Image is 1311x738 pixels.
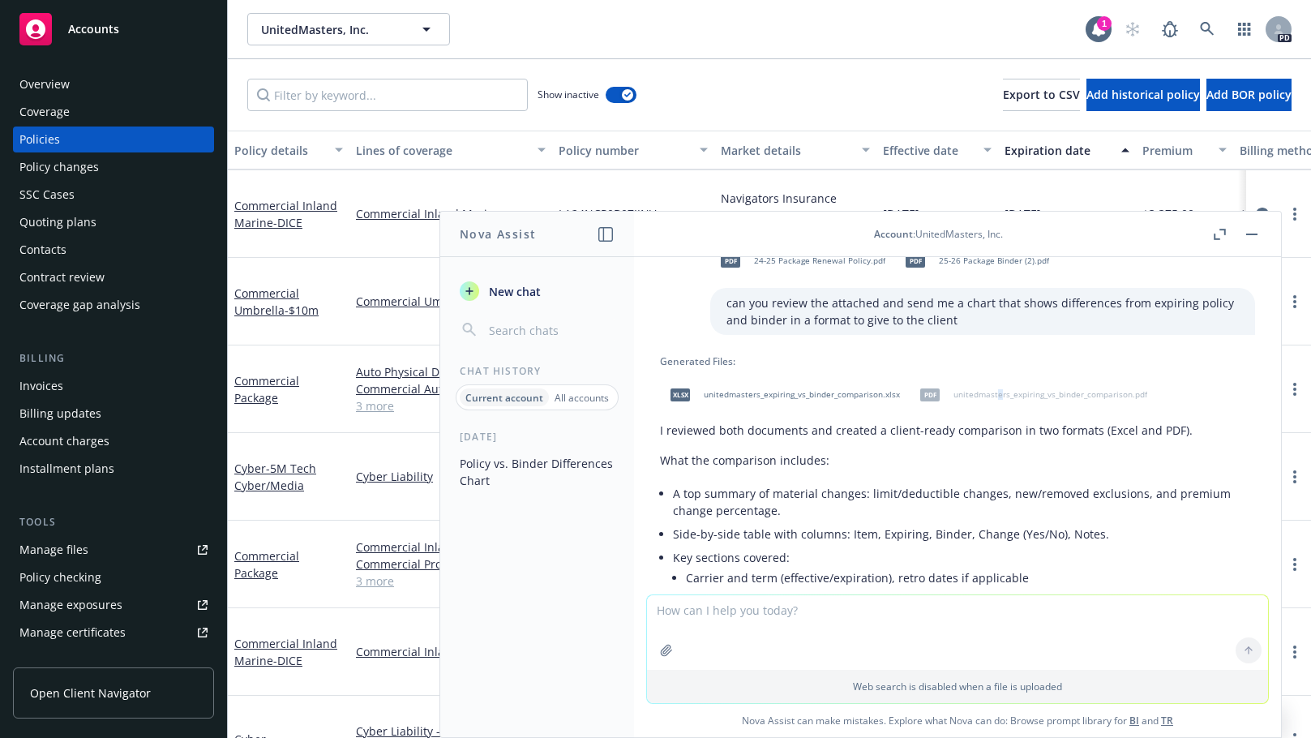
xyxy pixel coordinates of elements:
[552,131,714,169] button: Policy number
[356,142,528,159] div: Lines of coverage
[1285,204,1305,224] a: more
[13,647,214,673] a: Manage claims
[19,154,99,180] div: Policy changes
[660,354,1255,368] div: Generated Files:
[440,430,634,444] div: [DATE]
[704,389,900,400] span: unitedmasters_expiring_vs_binder_comparison.xlsx
[356,205,546,222] a: Commercial Inland Marine
[714,131,876,169] button: Market details
[465,391,543,405] p: Current account
[13,209,214,235] a: Quoting plans
[1228,13,1261,45] a: Switch app
[440,364,634,378] div: Chat History
[19,620,126,646] div: Manage certificates
[670,388,690,401] span: xlsx
[234,373,299,405] a: Commercial Package
[234,636,337,668] a: Commercial Inland Marine
[895,241,1052,281] div: pdf25-26 Package Binder (2).pdf
[356,643,546,660] a: Commercial Inland Marine
[559,142,690,159] div: Policy number
[876,131,998,169] button: Effective date
[686,566,1255,590] li: Carrier and term (effective/expiration), retro dates if applicable
[641,704,1275,737] span: Nova Assist can make mistakes. Explore what Nova can do: Browse prompt library for and
[906,255,925,267] span: pdf
[1191,13,1223,45] a: Search
[13,127,214,152] a: Policies
[1285,380,1305,399] a: more
[247,13,450,45] button: UnitedMasters, Inc.
[1154,13,1186,45] a: Report a Bug
[19,182,75,208] div: SSC Cases
[555,391,609,405] p: All accounts
[234,461,316,493] span: - 5M Tech Cyber/Media
[1005,205,1041,222] span: [DATE]
[726,294,1239,328] p: can you review the attached and send me a chart that shows differences from expiring policy and b...
[1003,79,1080,111] button: Export to CSV
[273,653,302,668] span: - DICE
[1129,714,1139,727] a: BI
[19,592,122,618] div: Manage exposures
[453,450,621,494] button: Policy vs. Binder Differences Chart
[13,292,214,318] a: Coverage gap analysis
[1086,79,1200,111] button: Add historical policy
[261,21,401,38] span: UnitedMasters, Inc.
[356,538,546,556] a: Commercial Inland Marine
[30,684,151,702] span: Open Client Navigator
[1142,142,1209,159] div: Premium
[538,88,599,101] span: Show inactive
[273,215,302,230] span: - DICE
[19,71,70,97] div: Overview
[1136,131,1233,169] button: Premium
[19,292,140,318] div: Coverage gap analysis
[13,592,214,618] a: Manage exposures
[460,225,536,242] h1: Nova Assist
[939,255,1049,266] span: 25-26 Package Binder (2).pdf
[673,522,1255,546] li: Side-by-side table with columns: Item, Expiring, Binder, Change (Yes/No), Notes.
[1206,87,1292,102] span: Add BOR policy
[13,514,214,530] div: Tools
[874,227,1003,241] div: : UnitedMasters, Inc.
[1005,142,1112,159] div: Expiration date
[998,131,1136,169] button: Expiration date
[1142,205,1194,222] span: $3,375.00
[660,452,1255,469] p: What the comparison includes:
[228,131,349,169] button: Policy details
[13,182,214,208] a: SSC Cases
[19,647,101,673] div: Manage claims
[68,23,119,36] span: Accounts
[1086,87,1200,102] span: Add historical policy
[19,537,88,563] div: Manage files
[1206,79,1292,111] button: Add BOR policy
[19,428,109,454] div: Account charges
[19,237,66,263] div: Contacts
[13,237,214,263] a: Contacts
[19,456,114,482] div: Installment plans
[13,264,214,290] a: Contract review
[13,428,214,454] a: Account charges
[356,380,546,397] a: Commercial Auto Liability
[13,6,214,52] a: Accounts
[559,205,656,222] span: LA24NCP0B07IJNV
[13,99,214,125] a: Coverage
[13,350,214,367] div: Billing
[1285,555,1305,574] a: more
[19,127,60,152] div: Policies
[1161,714,1173,727] a: TR
[234,548,299,581] a: Commercial Package
[13,71,214,97] a: Overview
[686,590,1255,613] li: Limits and sublimits by coverage
[660,422,1255,439] p: I reviewed both documents and created a client-ready comparison in two formats (Excel and PDF).
[13,456,214,482] a: Installment plans
[234,142,325,159] div: Policy details
[356,397,546,414] a: 3 more
[13,620,214,646] a: Manage certificates
[19,373,63,399] div: Invoices
[356,468,546,485] a: Cyber Liability
[1003,87,1080,102] span: Export to CSV
[349,131,552,169] button: Lines of coverage
[356,573,546,590] a: 3 more
[356,556,546,573] a: Commercial Property
[19,564,101,590] div: Policy checking
[19,264,105,290] div: Contract review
